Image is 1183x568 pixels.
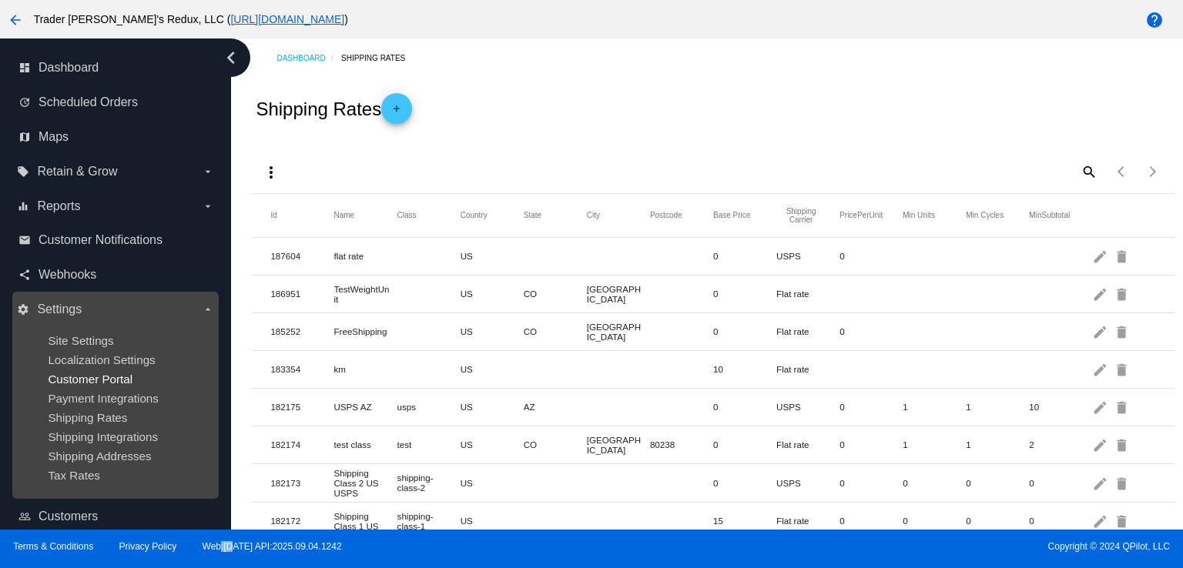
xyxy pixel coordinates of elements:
span: Site Settings [48,334,113,347]
mat-cell: 0 [966,474,1029,492]
i: arrow_drop_down [202,303,214,316]
mat-cell: Flat rate [776,360,839,378]
mat-cell: shipping-class-2 [397,469,461,496]
mat-icon: edit [1092,433,1111,456]
span: Customers [39,510,98,523]
mat-cell: 15 [713,512,776,530]
a: Shipping Integrations [48,430,158,443]
mat-cell: 0 [713,436,776,453]
mat-cell: USPS [776,398,839,416]
button: Change sorting for MinUnits [903,211,935,220]
mat-cell: 182173 [270,474,333,492]
button: Change sorting for Country [461,211,488,220]
mat-cell: FreeShipping [334,322,397,340]
mat-cell: US [461,322,524,340]
mat-cell: 0 [1029,474,1092,492]
mat-cell: 0 [713,322,776,340]
a: dashboard Dashboard [18,55,214,80]
mat-cell: 0 [839,398,903,416]
a: Shipping Addresses [48,449,151,463]
mat-cell: 182172 [270,512,333,530]
a: Privacy Policy [119,541,177,552]
mat-cell: USPS [776,247,839,265]
mat-cell: 1 [966,436,1029,453]
a: Dashboard [276,46,341,70]
mat-icon: delete [1114,244,1132,268]
mat-cell: US [461,285,524,302]
a: share Webhooks [18,262,214,287]
mat-cell: test class [334,436,397,453]
i: arrow_drop_down [202,165,214,178]
span: Settings [37,302,82,316]
mat-cell: Flat rate [776,285,839,302]
mat-cell: US [461,398,524,416]
a: Customer Portal [48,373,132,386]
mat-cell: 0 [966,512,1029,530]
i: local_offer [17,165,29,178]
mat-cell: [GEOGRAPHIC_DATA] [587,280,650,308]
i: dashboard [18,62,31,74]
mat-icon: more_vert [262,163,280,182]
mat-cell: 0 [1029,512,1092,530]
mat-cell: 0 [713,474,776,492]
mat-icon: delete [1114,395,1132,419]
button: Change sorting for MinSubtotal [1029,211,1070,220]
button: Change sorting for Class [397,211,417,220]
i: share [18,269,31,281]
i: equalizer [17,200,29,212]
button: Previous page [1107,156,1138,187]
mat-cell: Flat rate [776,436,839,453]
i: map [18,131,31,143]
mat-cell: US [461,247,524,265]
mat-cell: 186951 [270,285,333,302]
span: Shipping Rates [48,411,127,424]
a: Payment Integrations [48,392,159,405]
a: people_outline Customers [18,504,214,529]
a: Web:[DATE] API:2025.09.04.1242 [203,541,342,552]
mat-cell: US [461,474,524,492]
mat-cell: USPS [776,474,839,492]
mat-cell: 80238 [650,436,713,453]
span: Tax Rates [48,469,100,482]
mat-icon: help [1145,11,1164,29]
button: Change sorting for City [587,211,600,220]
mat-icon: delete [1114,357,1132,381]
mat-cell: 0 [903,474,966,492]
mat-cell: 1 [903,398,966,416]
mat-cell: test [397,436,461,453]
span: Customer Notifications [39,233,163,247]
mat-cell: US [461,360,524,378]
button: Change sorting for Postcode [650,211,682,220]
mat-icon: edit [1092,509,1111,533]
mat-cell: 0 [713,398,776,416]
mat-icon: delete [1114,433,1132,456]
mat-cell: CO [524,436,587,453]
span: Scheduled Orders [39,95,138,109]
span: Retain & Grow [37,165,117,179]
mat-cell: Flat rate [776,322,839,340]
mat-icon: edit [1092,319,1111,343]
mat-cell: usps [397,398,461,416]
span: Copyright © 2024 QPilot, LLC [605,541,1170,552]
mat-cell: TestWeightUnit [334,280,397,308]
mat-cell: 0 [713,285,776,302]
i: people_outline [18,510,31,523]
span: Maps [39,130,69,144]
mat-icon: delete [1114,319,1132,343]
a: Localization Settings [48,353,155,366]
a: Shipping Rates [341,46,419,70]
mat-cell: 10 [1029,398,1092,416]
mat-cell: AZ [524,398,587,416]
mat-cell: CO [524,322,587,340]
mat-cell: 187604 [270,247,333,265]
mat-cell: 1 [903,436,966,453]
mat-cell: 185252 [270,322,333,340]
mat-icon: edit [1092,282,1111,306]
mat-cell: 0 [839,322,903,340]
a: update Scheduled Orders [18,90,214,115]
mat-cell: 10 [713,360,776,378]
mat-cell: 182174 [270,436,333,453]
a: map Maps [18,125,214,149]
